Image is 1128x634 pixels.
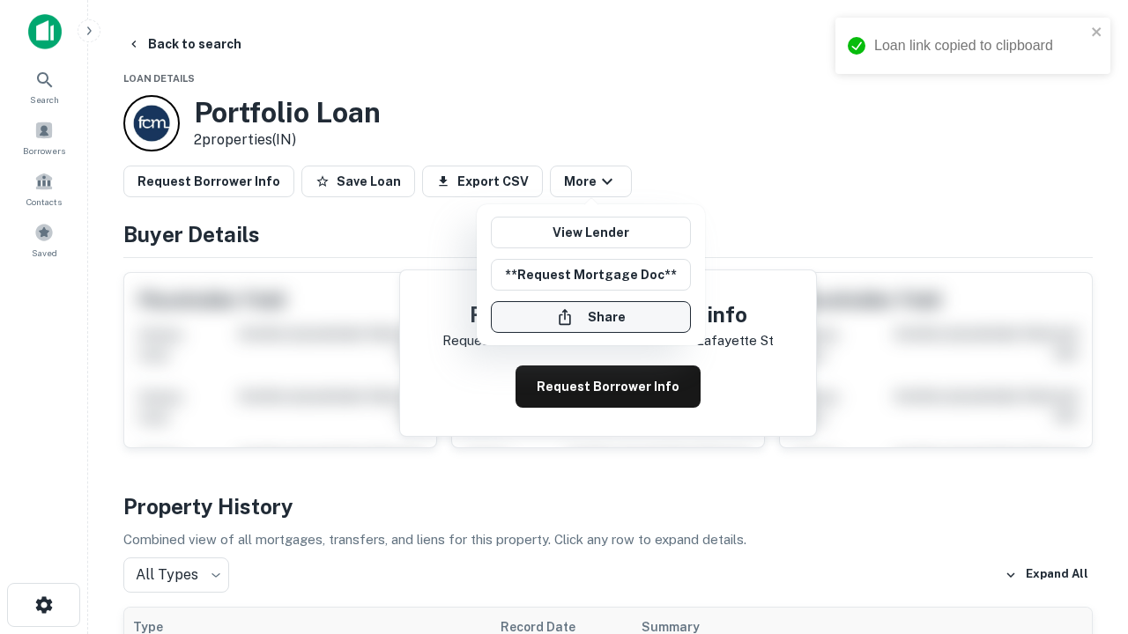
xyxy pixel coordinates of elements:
button: close [1091,25,1103,41]
iframe: Chat Widget [1040,437,1128,521]
a: View Lender [491,217,691,248]
button: **Request Mortgage Doc** [491,259,691,291]
div: Loan link copied to clipboard [874,35,1086,56]
button: Share [491,301,691,333]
